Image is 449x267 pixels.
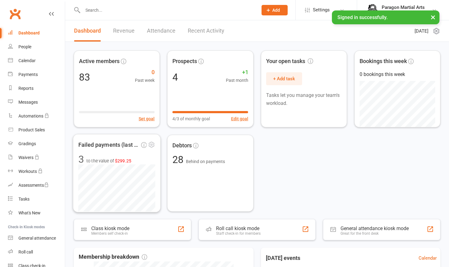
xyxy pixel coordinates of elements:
div: 83 [79,72,90,82]
div: Roll call kiosk mode [216,225,261,231]
div: Payments [18,72,38,77]
div: 3 [78,154,84,165]
div: 4 [172,72,178,82]
a: Dashboard [74,20,101,42]
div: Assessments [18,183,49,188]
div: Staff check-in for members [216,231,261,236]
a: Recent Activity [188,20,224,42]
a: Roll call [8,245,65,259]
span: $299.25 [115,158,131,163]
a: Workouts [8,165,65,178]
div: Members self check-in [91,231,129,236]
a: Payments [8,68,65,82]
span: [DATE] [415,27,428,35]
div: Automations [18,114,43,118]
span: Past month [226,77,248,84]
button: Edit goal [231,115,248,122]
span: Active members [79,57,120,66]
a: Product Sales [8,123,65,137]
span: Behind on payments [186,159,225,164]
span: Prospects [172,57,197,66]
span: Failed payments (last 30d) [78,141,140,149]
span: Settings [313,3,330,17]
h3: [DATE] events [261,253,305,264]
a: Automations [8,109,65,123]
a: Attendance [147,20,175,42]
div: Tasks [18,197,30,201]
p: Tasks let you manage your team's workload. [266,91,342,107]
a: General attendance kiosk mode [8,231,65,245]
span: Signed in successfully. [337,14,388,20]
span: 4/3 of monthly goal [172,115,210,122]
a: Reports [8,82,65,95]
button: + Add task [266,72,302,85]
span: Your open tasks [266,57,313,66]
span: 28 [172,154,186,165]
button: Add [262,5,288,15]
span: +1 [226,68,248,77]
span: Membership breakdown [79,253,147,261]
div: 0 bookings this week [360,70,435,78]
span: Bookings this week [360,57,407,66]
input: Search... [81,6,254,14]
div: Class kiosk mode [91,225,129,231]
div: General attendance kiosk mode [341,225,409,231]
div: Roll call [18,249,33,254]
a: Gradings [8,137,65,151]
div: Calendar [18,58,36,63]
a: People [8,40,65,54]
div: Paragon Martial Arts [382,10,425,16]
img: thumb_image1511995586.png [366,4,379,16]
div: General attendance [18,236,56,241]
div: Messages [18,100,38,105]
span: 0 [135,68,155,77]
div: Waivers [18,155,33,160]
div: People [18,44,31,49]
span: Add [272,8,280,13]
a: What's New [8,206,65,220]
a: Calendar [8,54,65,68]
div: Paragon Martial Arts [382,5,425,10]
a: Clubworx [7,6,23,22]
button: × [427,10,439,24]
a: Revenue [113,20,135,42]
div: What's New [18,210,41,215]
div: Great for the front desk [341,231,409,236]
span: Past week [135,77,155,84]
a: Waivers [8,151,65,165]
div: Workouts [18,169,37,174]
div: Product Sales [18,127,45,132]
a: Tasks [8,192,65,206]
a: Calendar [419,254,437,262]
button: Set goal [139,115,155,122]
span: to the value of [86,157,131,165]
a: Messages [8,95,65,109]
div: Reports [18,86,33,91]
div: Dashboard [18,30,40,35]
span: Debtors [172,141,192,150]
a: Dashboard [8,26,65,40]
div: Gradings [18,141,36,146]
a: Assessments [8,178,65,192]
